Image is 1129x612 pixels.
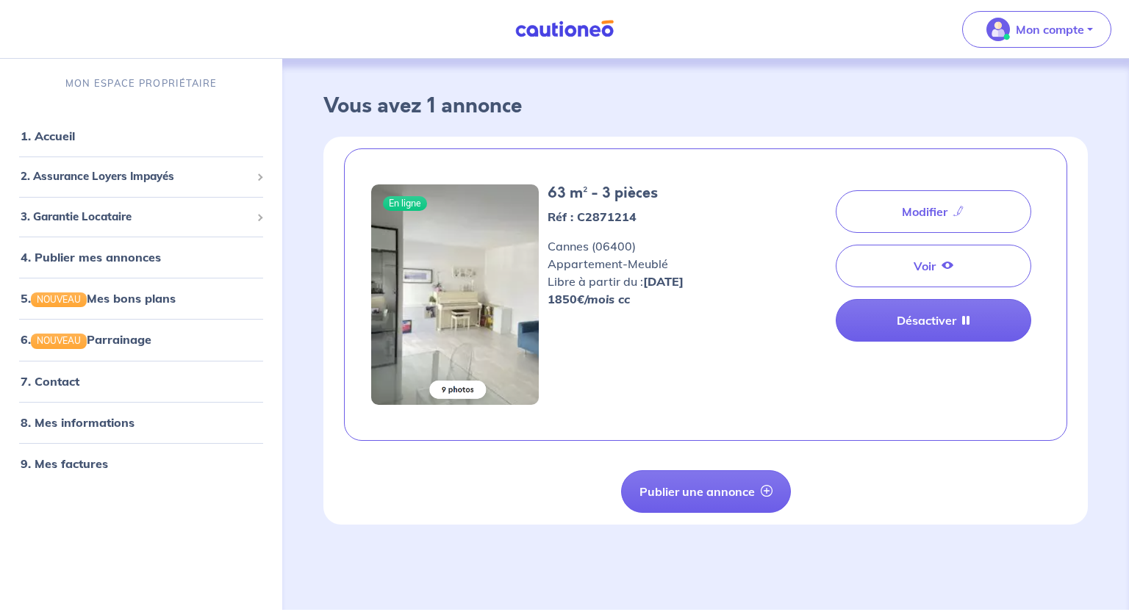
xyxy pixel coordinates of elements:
strong: 1850 [548,292,630,306]
a: 6.NOUVEAUParrainage [21,332,151,347]
div: 8. Mes informations [6,408,276,437]
a: Désactiver [836,299,1031,342]
div: 9. Mes factures [6,449,276,478]
div: 3. Garantie Locataire [6,203,276,231]
span: 3. Garantie Locataire [21,209,251,226]
a: 1. Accueil [21,129,75,143]
strong: Réf : C2871214 [548,209,637,224]
p: MON ESPACE PROPRIÉTAIRE [65,76,217,90]
a: 7. Contact [21,374,79,389]
a: Modifier [836,190,1031,233]
h5: 63 m² - 3 pièces [548,184,753,202]
div: 6.NOUVEAUParrainage [6,325,276,354]
a: 4. Publier mes annonces [21,250,161,264]
span: 2. Assurance Loyers Impayés [21,168,251,185]
span: En ligne [383,196,427,211]
strong: [DATE] [643,274,684,289]
p: Mon compte [1016,21,1084,38]
div: 7. Contact [6,367,276,396]
div: 1. Accueil [6,121,276,151]
div: 4. Publier mes annonces [6,242,276,272]
button: illu_account_valid_menu.svgMon compte [962,11,1111,48]
button: Publier une annonce [621,470,791,513]
p: Libre à partir du : [548,273,753,290]
img: illu_account_valid_menu.svg [986,18,1010,41]
h3: Vous avez 1 annonce [323,94,1088,119]
em: €/mois cc [577,292,630,306]
div: 2. Assurance Loyers Impayés [6,162,276,191]
div: 5.NOUVEAUMes bons plans [6,284,276,313]
a: 5.NOUVEAUMes bons plans [21,291,176,306]
span: Cannes (06400) Appartement - Meublé [548,239,753,290]
a: 8. Mes informations [21,415,135,430]
img: Cautioneo [509,20,620,38]
img: salon%202.PNG [371,184,539,405]
a: 9. Mes factures [21,456,108,471]
a: Voir [836,245,1031,287]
